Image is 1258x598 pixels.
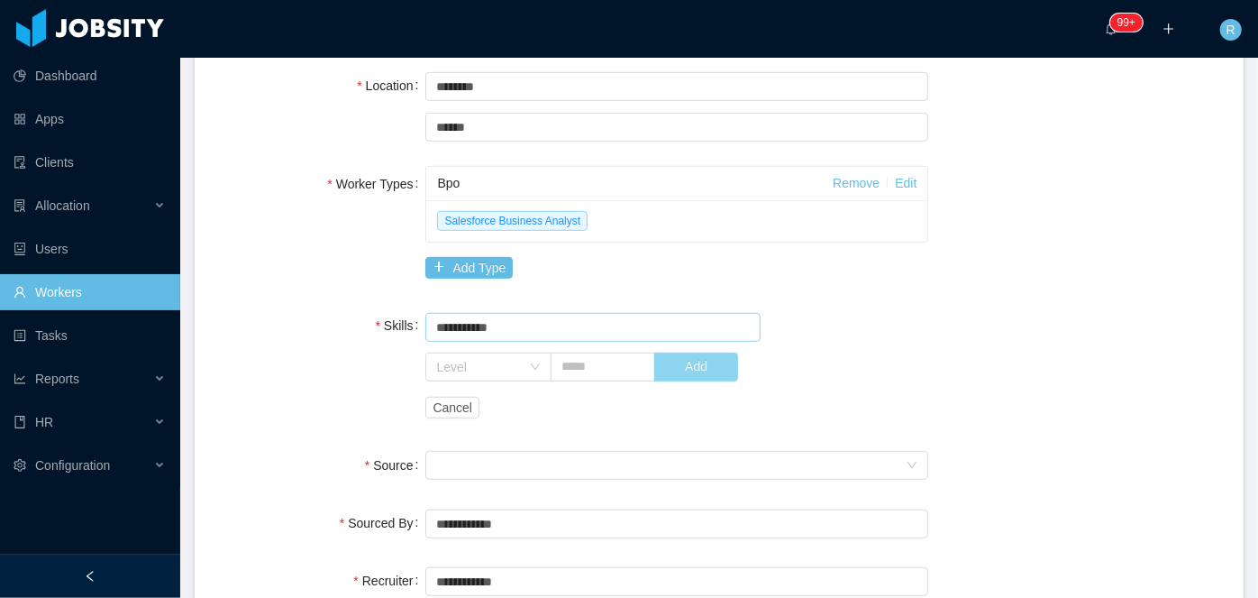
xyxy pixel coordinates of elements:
[14,274,166,310] a: icon: userWorkers
[327,177,425,191] label: Worker Types
[14,144,166,180] a: icon: auditClients
[1110,14,1143,32] sup: 249
[375,318,425,333] label: Skills
[14,58,166,94] a: icon: pie-chartDashboard
[1226,19,1235,41] span: R
[833,176,880,190] a: Remove
[14,317,166,354] a: icon: profileTasks
[436,358,520,376] div: Level
[14,459,26,472] i: icon: setting
[14,199,26,212] i: icon: solution
[437,167,833,200] div: Bpo
[365,458,426,473] label: Source
[654,353,738,382] button: Add
[35,415,53,429] span: HR
[35,372,79,386] span: Reports
[14,416,26,428] i: icon: book
[437,211,588,231] span: Salesforce Business Analyst
[530,362,541,374] i: icon: down
[425,397,479,419] button: Cancel
[14,101,166,137] a: icon: appstoreApps
[895,176,916,190] a: Edit
[35,458,110,473] span: Configuration
[1105,23,1117,35] i: icon: bell
[357,78,425,93] label: Location
[353,574,425,588] label: Recruiter
[35,198,90,213] span: Allocation
[340,516,426,530] label: Sourced By
[14,231,166,267] a: icon: robotUsers
[425,257,513,279] button: icon: plusAdd Type
[14,373,26,385] i: icon: line-chart
[1162,23,1175,35] i: icon: plus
